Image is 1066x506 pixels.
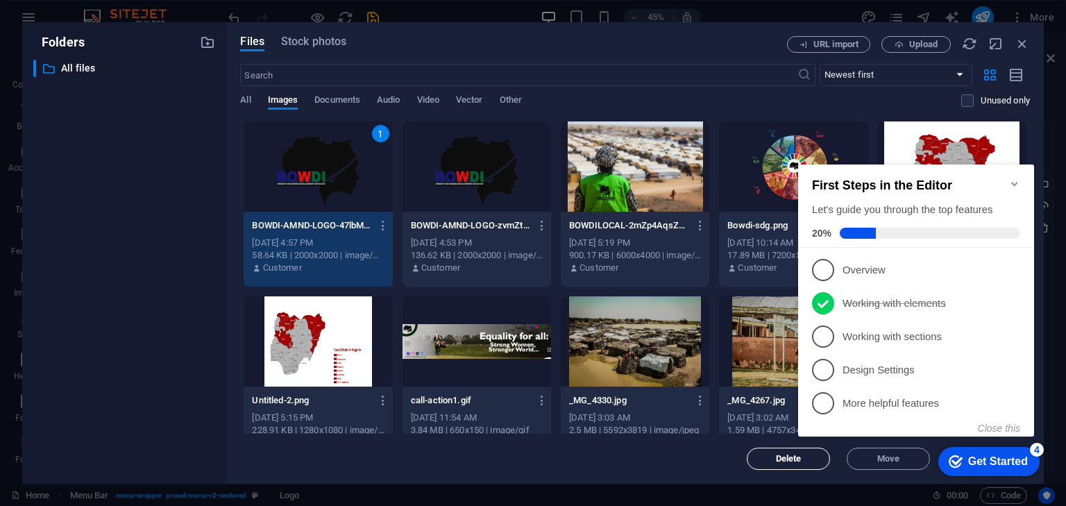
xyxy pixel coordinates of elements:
p: _MG_4267.jpg [727,394,847,407]
div: 1 [372,125,389,142]
p: Folders [33,33,85,51]
div: [DATE] 10:14 AM [727,237,859,249]
p: Overview [50,119,217,133]
div: [DATE] 4:57 PM [252,237,384,249]
p: BOWDI-AMND-LOGO-47lbMMHK_j9Ow6-JpyqCRA.webp [252,219,371,232]
span: Stock photos [281,33,346,50]
div: [DATE] 11:54 AM [411,412,543,424]
p: Design Settings [50,219,217,233]
span: Video [417,92,439,111]
span: All [240,92,251,111]
div: 17.89 MB | 7200x5400 | image/png [727,249,859,262]
div: [DATE] 4:53 PM [411,237,543,249]
i: Minimize [988,36,1004,51]
span: Other [500,92,522,111]
div: Get Started 4 items remaining, 20% complete [146,303,247,332]
p: _MG_4330.jpg [569,394,688,407]
h2: First Steps in the Editor [19,34,228,49]
div: Minimize checklist [217,34,228,45]
p: Customer [263,262,302,274]
div: Get Started [176,311,235,323]
p: Customer [579,262,618,274]
span: Images [268,92,298,111]
li: Working with sections [6,176,242,209]
div: [DATE] 3:03 AM [569,412,701,424]
span: Vector [456,92,483,111]
span: 20% [19,83,47,94]
span: Upload [909,40,938,49]
span: Files [240,33,264,50]
div: 900.17 KB | 6000x4000 | image/jpeg [569,249,701,262]
span: Audio [377,92,400,111]
div: 4 [237,298,251,312]
p: BOWDILOCAL-2mZp4AqsZOpp0MjQsjgOuQ.jpg [569,219,688,232]
div: 136.62 KB | 2000x2000 | image/png [411,249,543,262]
p: All files [61,60,190,76]
p: Customer [421,262,460,274]
button: Upload [881,36,951,53]
i: Close [1015,36,1030,51]
i: Reload [962,36,977,51]
p: call-action1.gif [411,394,530,407]
li: Working with elements [6,142,242,176]
div: [DATE] 3:02 AM [727,412,859,424]
div: 228.91 KB | 1280x1080 | image/png [252,424,384,437]
span: Documents [314,92,360,111]
button: Close this [185,278,228,289]
li: More helpful features [6,242,242,276]
p: Working with elements [50,152,217,167]
span: URL import [813,40,858,49]
li: Overview [6,109,242,142]
div: 2.5 MB | 5592x3819 | image/jpeg [569,424,701,437]
button: URL import [787,36,870,53]
button: Delete [747,448,830,470]
p: Working with sections [50,185,217,200]
span: Delete [776,455,802,463]
p: Bowdi-sdg.png [727,219,847,232]
div: [DATE] 5:15 PM [252,412,384,424]
div: ​ [33,60,36,77]
div: 1.59 MB | 4757x3482 | image/jpeg [727,424,859,437]
p: More helpful features [50,252,217,267]
div: 3.84 MB | 650x150 | image/gif [411,424,543,437]
div: 58.64 KB | 2000x2000 | image/webp [252,249,384,262]
li: Design Settings [6,209,242,242]
p: Untitled-2.png [252,394,371,407]
p: Displays only files that are not in use on the website. Files added during this session can still... [981,94,1030,107]
input: Search [240,64,797,86]
div: Let's guide you through the top features [19,58,228,73]
p: Customer [738,262,777,274]
p: BOWDI-AMND-LOGO-zvmZt62AU0_GAV6LBGCuFg.png [411,219,530,232]
i: Create new folder [200,35,215,50]
div: [DATE] 5:19 PM [569,237,701,249]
